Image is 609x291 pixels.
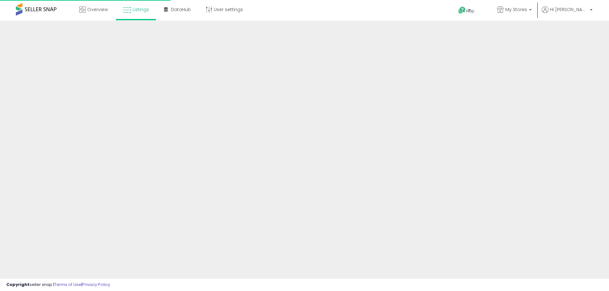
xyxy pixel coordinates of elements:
i: Get Help [458,6,466,14]
a: Help [453,2,487,21]
a: Hi [PERSON_NAME] [542,6,593,21]
a: Privacy Policy [82,282,110,288]
a: Terms of Use [54,282,81,288]
span: My Stores [505,6,527,13]
span: Overview [87,6,108,13]
div: seller snap | | [6,282,110,288]
span: DataHub [171,6,191,13]
strong: Copyright [6,282,29,288]
span: Help [466,8,475,14]
span: Hi [PERSON_NAME] [550,6,588,13]
span: Listings [133,6,149,13]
